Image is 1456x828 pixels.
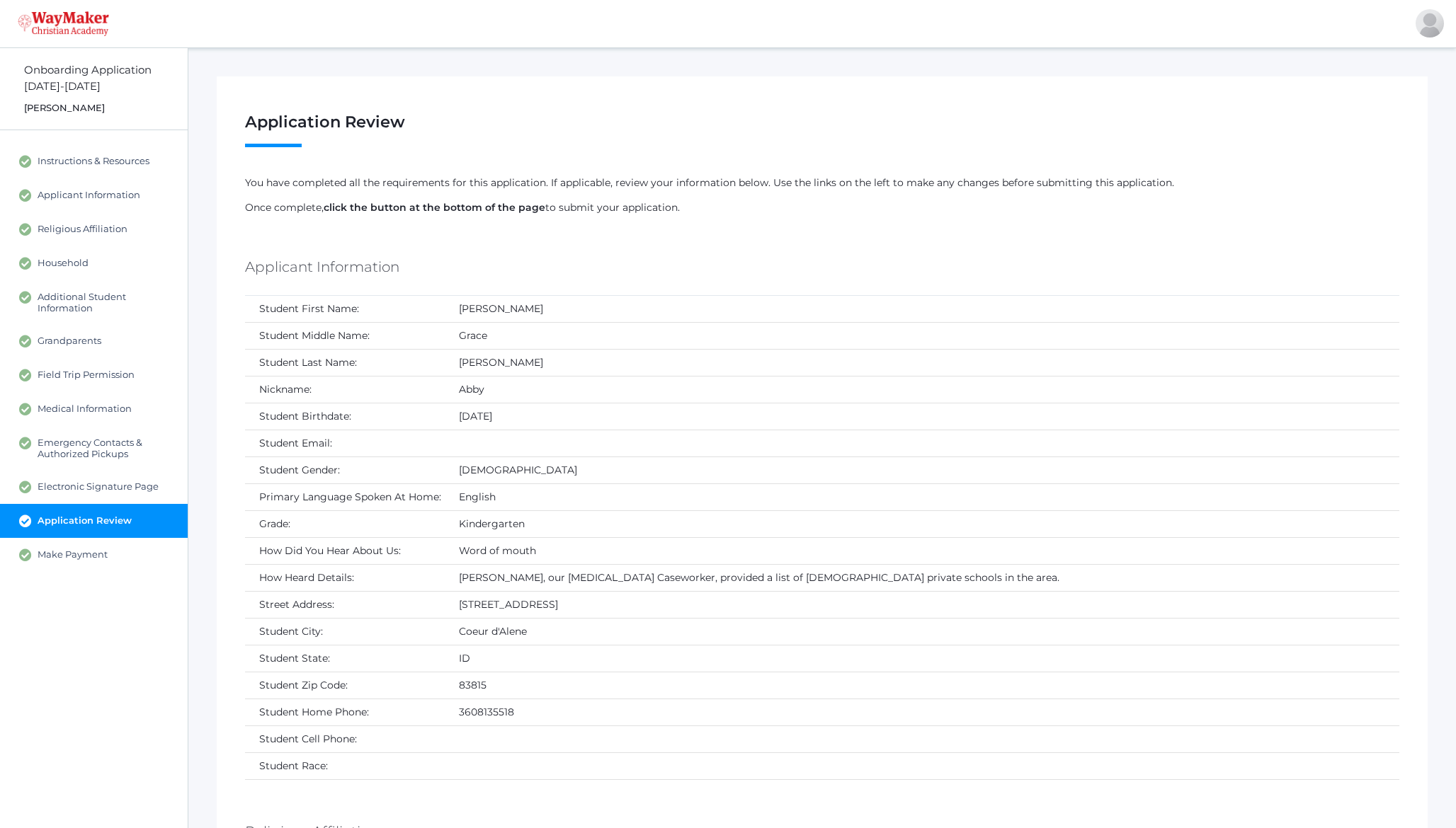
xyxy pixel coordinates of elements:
[245,537,445,564] td: How Did You Hear About Us:
[245,255,399,279] h5: Applicant Information
[245,483,445,510] td: Primary Language Spoken At Home:
[38,481,159,493] span: Electronic Signature Page
[245,456,445,483] td: Student Gender:
[38,548,108,561] span: Make Payment
[324,201,545,214] strong: click the button at the bottom of the page
[445,349,1399,376] td: [PERSON_NAME]
[245,113,1399,147] h1: Application Review
[245,349,445,376] td: Student Last Name:
[38,257,89,270] span: Household
[38,223,127,236] span: Religious Affiliation
[245,322,445,349] td: Student Middle Name:
[245,698,445,725] td: Student Home Phone:
[245,645,445,672] td: Student State:
[245,564,445,591] td: How Heard Details:
[38,335,101,347] span: Grandparents
[445,376,1399,403] td: Abby
[245,752,445,779] td: Student Race:
[445,456,1399,483] td: [DEMOGRAPHIC_DATA]
[445,510,1399,537] td: Kindergarten
[245,591,445,618] td: Street Address:
[245,618,445,645] td: Student City:
[38,369,135,381] span: Field Trip Permission
[445,698,1399,725] td: 3608135518
[445,483,1399,510] td: English
[38,403,132,415] span: Medical Information
[38,189,140,202] span: Applicant Information
[245,176,1399,190] p: You have completed all the requirements for this application. If applicable, review your informat...
[445,322,1399,349] td: Grace
[245,296,445,323] td: Student First Name:
[245,403,445,430] td: Student Birthdate:
[445,564,1399,591] td: [PERSON_NAME], our [MEDICAL_DATA] Caseworker, provided a list of [DEMOGRAPHIC_DATA] private schoo...
[445,403,1399,430] td: [DATE]
[245,510,445,537] td: Grade:
[245,376,445,403] td: Nickname:
[445,645,1399,672] td: ID
[245,725,445,752] td: Student Cell Phone:
[38,155,149,168] span: Instructions & Resources
[24,62,188,79] div: Onboarding Application
[245,672,445,698] td: Student Zip Code:
[18,11,109,36] img: 4_waymaker-logo-stack-white.png
[1416,9,1444,38] div: Jason Roberts
[445,618,1399,645] td: Coeur d'Alene
[38,514,132,527] span: Application Review
[445,672,1399,698] td: 83815
[38,291,174,314] span: Additional Student Information
[245,200,1399,215] p: Once complete, to submit your application.
[445,537,1399,564] td: Word of mouth
[38,437,174,459] span: Emergency Contacts & Authorized Pickups
[245,430,445,456] td: Student Email:
[24,79,188,95] div: [DATE]-[DATE]
[445,591,1399,618] td: [STREET_ADDRESS]
[24,101,188,115] div: [PERSON_NAME]
[445,296,1399,323] td: [PERSON_NAME]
